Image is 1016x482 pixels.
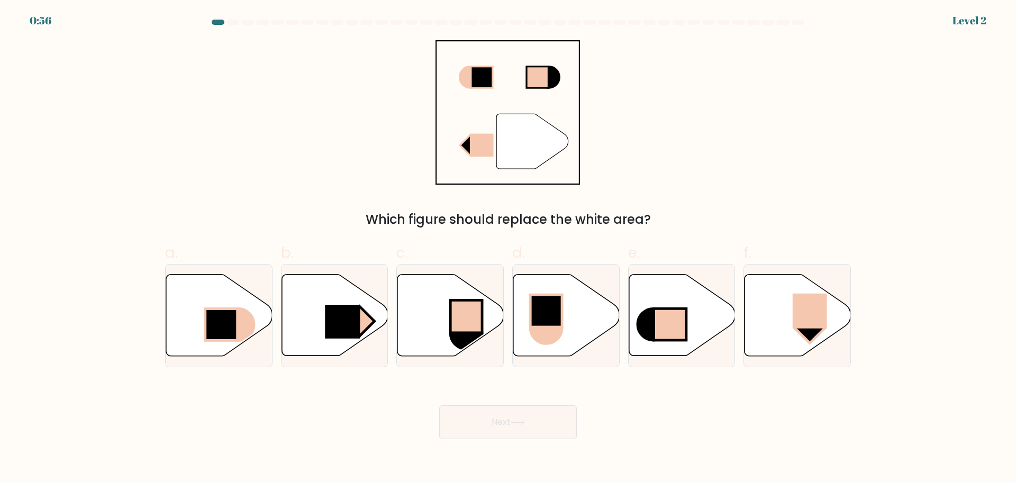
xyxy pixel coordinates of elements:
button: Next [439,405,577,439]
span: d. [512,242,525,263]
span: b. [281,242,294,263]
span: e. [628,242,640,263]
g: " [497,114,569,169]
div: 0:56 [30,13,51,29]
div: Which figure should replace the white area? [171,210,845,229]
span: f. [743,242,751,263]
div: Level 2 [952,13,986,29]
span: c. [396,242,408,263]
span: a. [165,242,178,263]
